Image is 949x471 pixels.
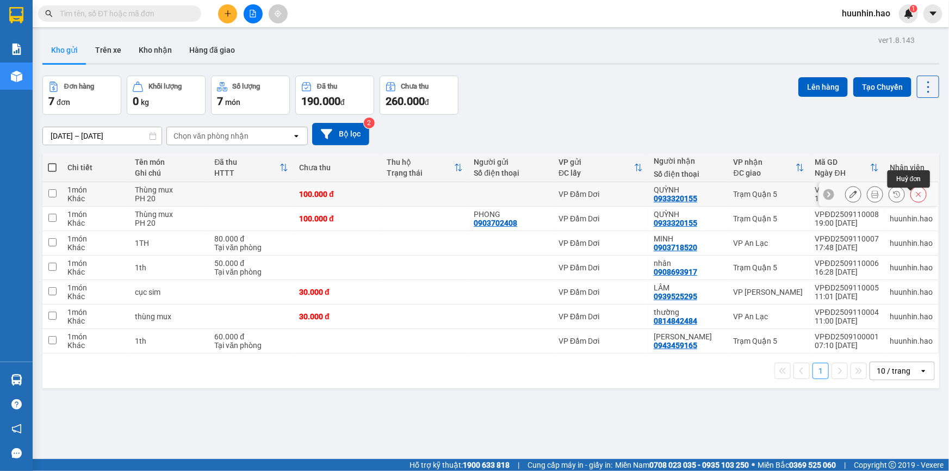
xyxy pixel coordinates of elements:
[211,76,290,115] button: Số lượng7món
[654,234,723,243] div: MINH
[890,214,933,223] div: huunhin.hao
[135,210,203,219] div: Thùng mux
[789,461,836,469] strong: 0369 525 060
[11,424,22,434] span: notification
[301,95,340,108] span: 190.000
[135,337,203,345] div: 1th
[148,83,182,90] div: Khối lượng
[133,95,139,108] span: 0
[923,4,942,23] button: caret-down
[734,239,804,247] div: VP An Lạc
[299,163,376,172] div: Chưa thu
[299,214,376,223] div: 100.000 đ
[217,95,223,108] span: 7
[654,259,723,268] div: nhân
[890,239,933,247] div: huunhin.hao
[559,312,643,321] div: VP Đầm Dơi
[381,153,469,182] th: Toggle SortBy
[67,268,124,276] div: Khác
[67,341,124,350] div: Khác
[67,234,124,243] div: 1 món
[904,9,914,18] img: icon-new-feature
[815,317,879,325] div: 11:00 [DATE]
[815,292,879,301] div: 11:01 [DATE]
[425,98,429,107] span: đ
[559,263,643,272] div: VP Đầm Dơi
[410,459,510,471] span: Hỗ trợ kỹ thuật:
[815,219,879,227] div: 19:00 [DATE]
[299,288,376,296] div: 30.000 đ
[214,332,288,341] div: 60.000 đ
[43,127,162,145] input: Select a date range.
[815,341,879,350] div: 07:10 [DATE]
[890,163,933,172] div: Nhân viên
[890,263,933,272] div: huunhin.hao
[654,210,723,219] div: QUỲNH
[67,185,124,194] div: 1 món
[102,27,455,40] li: 26 Phó Cơ Điều, Phường 12
[295,76,374,115] button: Đã thu190.000đ
[48,95,54,108] span: 7
[135,239,203,247] div: 1TH
[130,37,181,63] button: Kho nhận
[654,185,723,194] div: QUỲNH
[64,83,94,90] div: Đơn hàng
[528,459,612,471] span: Cung cấp máy in - giấy in:
[553,153,648,182] th: Toggle SortBy
[67,283,124,292] div: 1 món
[67,219,124,227] div: Khác
[734,158,796,166] div: VP nhận
[214,158,280,166] div: Đã thu
[815,308,879,317] div: VPĐD2509110004
[815,283,879,292] div: VPĐD2509110005
[312,123,369,145] button: Bộ lọc
[67,210,124,219] div: 1 món
[815,210,879,219] div: VPĐD2509110008
[67,243,124,252] div: Khác
[853,77,911,97] button: Tạo Chuyến
[181,37,244,63] button: Hàng đã giao
[141,98,149,107] span: kg
[102,40,455,54] li: Hotline: 02839552959
[386,95,425,108] span: 260.000
[752,463,755,467] span: ⚪️
[214,268,288,276] div: Tại văn phòng
[812,363,829,379] button: 1
[14,79,131,97] b: GỬI : VP Đầm Dơi
[340,98,345,107] span: đ
[401,83,429,90] div: Chưa thu
[317,83,337,90] div: Đã thu
[225,98,240,107] span: món
[559,214,643,223] div: VP Đầm Dơi
[815,234,879,243] div: VPĐD2509110007
[135,288,203,296] div: cục sim
[559,169,634,177] div: ĐC lấy
[387,169,455,177] div: Trạng thái
[11,44,22,55] img: solution-icon
[845,186,861,202] div: Sửa đơn hàng
[224,10,232,17] span: plus
[919,367,928,375] svg: open
[734,337,804,345] div: Trạm Quận 5
[654,283,723,292] div: LÂM
[135,263,203,272] div: 1th
[214,341,288,350] div: Tại văn phòng
[474,158,548,166] div: Người gửi
[45,10,53,17] span: search
[654,317,697,325] div: 0814842484
[877,365,910,376] div: 10 / trang
[810,153,884,182] th: Toggle SortBy
[474,219,517,227] div: 0903702408
[734,169,796,177] div: ĐC giao
[654,170,723,178] div: Số điện thoại
[649,461,749,469] strong: 0708 023 035 - 0935 103 250
[518,459,519,471] span: |
[815,194,879,203] div: 19:51 [DATE]
[559,288,643,296] div: VP Đầm Dơi
[728,153,810,182] th: Toggle SortBy
[233,83,260,90] div: Số lượng
[299,190,376,199] div: 100.000 đ
[474,169,548,177] div: Số điện thoại
[135,194,203,203] div: PH 20
[135,169,203,177] div: Ghi chú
